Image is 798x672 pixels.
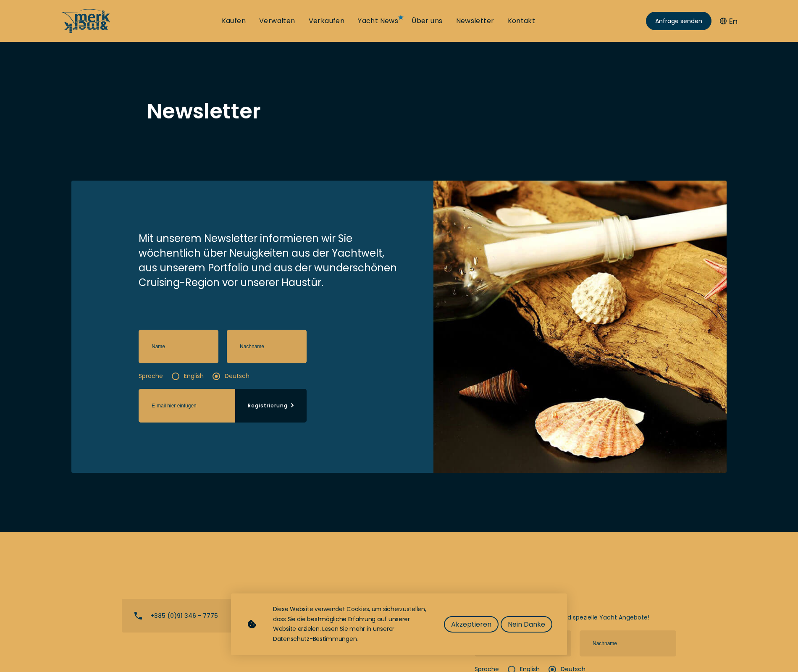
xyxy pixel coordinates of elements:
strong: Sprache [139,372,163,381]
a: Datenschutz-Bestimmungen [273,635,357,643]
input: E-mail hier einfügen [139,389,235,423]
button: Akzeptieren [444,616,499,633]
label: English [171,372,204,381]
div: Diese Website verwendet Cookies, um sicherzustellen, dass Sie die bestmögliche Erfahrung auf unse... [273,604,427,644]
p: +385 (0)91 346 - 7775 [150,612,218,620]
h1: Newsletter [147,101,651,122]
a: Newsletter [456,16,494,26]
label: Deutsch [212,372,249,381]
h5: Newsletter [475,599,676,613]
input: Name [139,330,218,363]
button: Registrierung [235,389,307,423]
a: Kontakt [508,16,535,26]
button: En [720,16,738,27]
input: Nachname [227,330,307,363]
a: Anfrage senden [646,12,711,30]
a: Verwalten [259,16,295,26]
span: Akzeptieren [451,619,491,630]
span: Anfrage senden [655,17,702,26]
p: Erhalten Sie exklusive Inhalte und spezielle Yacht Angebote! [475,613,676,622]
a: Über uns [412,16,442,26]
p: Mit unserem Newsletter informieren wir Sie wöchentlich über Neuigkeiten aus der Yachtwelt, aus un... [139,231,404,290]
a: Kaufen [222,16,246,26]
a: Yacht News [358,16,398,26]
input: Nachname [580,630,676,656]
a: Verkaufen [309,16,345,26]
span: Nein Danke [508,619,545,630]
button: Nein Danke [501,616,552,633]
